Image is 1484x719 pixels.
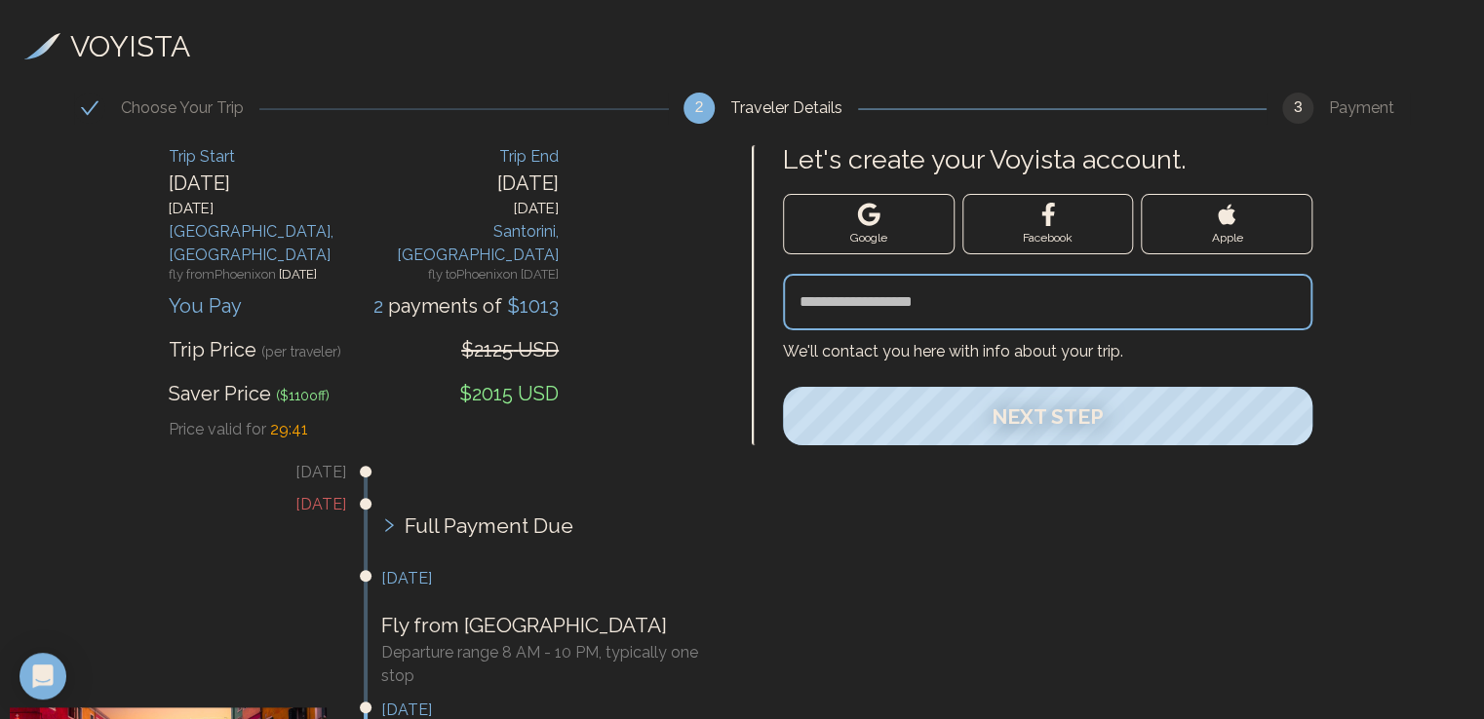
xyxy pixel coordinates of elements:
h3: [DATE] [10,493,346,516]
span: Full Payment Due [405,511,573,542]
div: [GEOGRAPHIC_DATA] , [GEOGRAPHIC_DATA] [169,220,364,267]
label: Let's create your Voyista account. [783,145,1312,174]
div: Trip End [364,145,559,169]
span: $2015 USD [459,382,559,405]
span: Next Step [992,404,1104,429]
div: Trip Start [169,145,364,169]
span: (per traveler) [261,344,341,359]
div: [DATE] [364,169,559,198]
div: Traveler Details [730,96,858,120]
h3: Departure range 8 AM - 10 PM, typically one stop [381,641,718,688]
div: Trip Price [169,335,341,364]
h3: [DATE] [10,461,346,484]
span: [DATE] [279,267,317,282]
p: Fly from [GEOGRAPHIC_DATA] [381,610,718,641]
span: Apple [1211,230,1242,246]
div: Choose Your Trip [121,96,259,120]
span: 2 [373,294,388,318]
span: 29 : 41 [270,420,308,438]
h3: VOYISTA [70,24,190,68]
span: $2125 USD [461,338,559,361]
button: Google [783,194,955,254]
div: payment s of [373,291,559,321]
button: Apple [1141,194,1312,254]
div: [DATE] [169,169,364,198]
div: Santorini , [GEOGRAPHIC_DATA] [364,220,559,267]
span: Google [850,230,887,246]
span: $ 1013 [502,294,559,318]
div: Saver Price [169,379,330,408]
button: Next Step [783,387,1312,445]
div: You Pay [169,291,242,321]
a: VOYISTA [24,24,190,68]
span: Facebook [1023,230,1073,246]
span: ($ 110 off) [276,388,330,403]
div: Open Intercom Messenger [20,653,66,700]
div: 3 [1282,93,1313,124]
img: Voyista Logo [24,33,60,60]
span: Price valid for [169,420,266,438]
div: fly to Phoenix on [DATE] [364,267,559,286]
div: fly from Phoenix on [169,267,364,286]
button: Facebook [962,194,1134,254]
div: Payment [1329,96,1410,120]
h4: We'll contact you here with info about your trip. [783,330,1312,363]
div: 2 [683,93,715,124]
div: [DATE] [169,198,364,220]
h3: [DATE] [381,567,718,590]
div: [DATE] [364,198,559,220]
